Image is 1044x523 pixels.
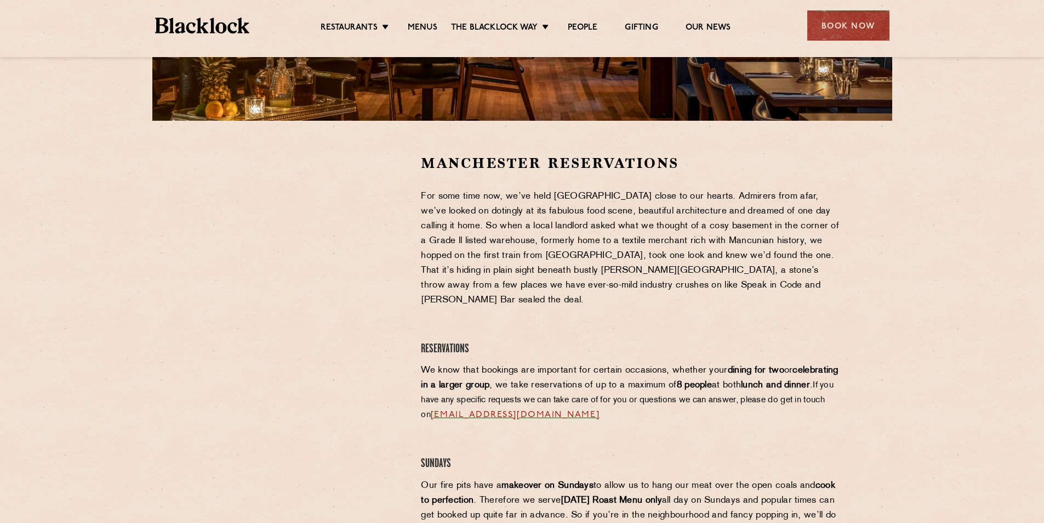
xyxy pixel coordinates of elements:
img: BL_Textured_Logo-footer-cropped.svg [155,18,250,33]
strong: cook to perfection [421,481,835,505]
div: Book Now [807,10,889,41]
iframe: OpenTable make booking widget [242,154,365,319]
a: Our News [686,23,731,35]
a: Menus [408,23,437,35]
h4: Sundays [421,457,841,471]
a: Gifting [625,23,658,35]
strong: dining for two [728,366,784,375]
span: If you have any specific requests we can take care of for you or questions we can answer, please ... [421,381,834,419]
h4: Reservations [421,342,841,357]
p: For some time now, we’ve held [GEOGRAPHIC_DATA] close to our hearts. Admirers from afar, we’ve lo... [421,189,841,308]
strong: lunch and dinner [741,381,810,390]
a: The Blacklock Way [451,23,538,35]
strong: makeover on Sundays [501,481,594,490]
a: Restaurants [321,23,378,35]
p: We know that bookings are important for certain occasions, whether your or , we take reservations... [421,363,841,423]
strong: 8 people [677,381,712,390]
a: People [568,23,597,35]
strong: [DATE] Roast Menu only [561,496,662,505]
a: [EMAIL_ADDRESS][DOMAIN_NAME] [431,410,600,419]
h2: Manchester Reservations [421,154,841,173]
